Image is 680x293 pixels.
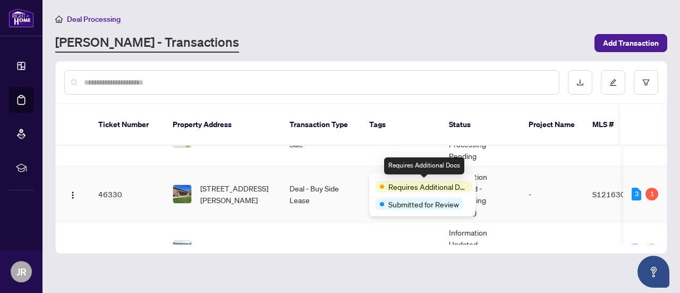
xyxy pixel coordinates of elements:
[90,166,164,222] td: 46330
[632,244,641,256] div: 0
[520,104,584,146] th: Project Name
[440,222,520,278] td: Information Updated - Processing Pending
[440,104,520,146] th: Status
[69,191,77,199] img: Logo
[281,222,361,278] td: Listing
[281,166,361,222] td: Deal - Buy Side Lease
[173,185,191,203] img: thumbnail-img
[584,104,648,146] th: MLS #
[90,222,164,278] td: 41352
[594,34,667,52] button: Add Transaction
[361,104,440,146] th: Tags
[90,104,164,146] th: Ticket Number
[164,104,281,146] th: Property Address
[645,188,658,200] div: 1
[200,244,268,256] span: [STREET_ADDRESS]
[388,198,459,210] span: Submitted for Review
[645,244,658,256] div: 0
[384,157,464,174] div: Requires Additional Docs
[388,181,468,192] span: Requires Additional Docs
[601,70,625,95] button: edit
[173,241,191,259] img: thumbnail-img
[55,15,63,23] span: home
[200,182,273,206] span: [STREET_ADDRESS][PERSON_NAME]
[55,34,239,53] a: [PERSON_NAME] - Transactions
[634,70,658,95] button: filter
[609,79,617,86] span: edit
[64,241,81,258] button: Logo
[67,14,121,24] span: Deal Processing
[520,222,584,278] td: -
[16,264,27,279] span: JR
[8,8,34,28] img: logo
[568,70,592,95] button: download
[281,104,361,146] th: Transaction Type
[632,188,641,200] div: 3
[642,79,650,86] span: filter
[603,35,659,52] span: Add Transaction
[637,256,669,288] button: Open asap
[64,186,81,203] button: Logo
[592,189,635,199] span: S12163028
[440,166,520,222] td: Information Updated - Processing Pending
[576,79,584,86] span: download
[520,166,584,222] td: -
